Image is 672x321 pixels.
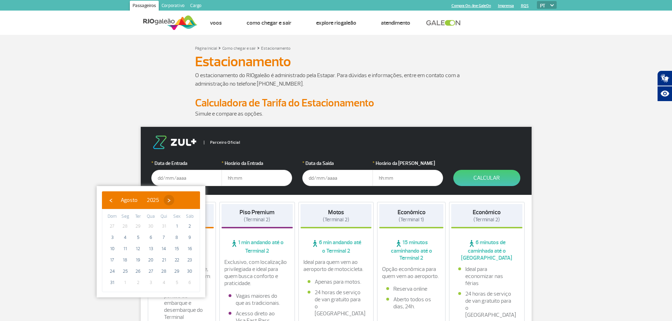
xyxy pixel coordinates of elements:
p: Opção econômica para quem vem ao aeroporto. [382,266,441,280]
a: > [257,44,260,52]
th: weekday [132,213,145,221]
li: Fácil acesso aos pontos de embarque e desembarque do Terminal [157,285,207,321]
span: 14 [158,243,170,254]
th: weekday [119,213,132,221]
input: hh:mm [222,170,292,186]
th: weekday [183,213,196,221]
span: 28 [120,221,131,232]
th: weekday [145,213,158,221]
a: Imprensa [498,4,514,8]
img: logo-zul.png [151,136,198,149]
strong: Econômico [473,209,501,216]
span: 30 [184,266,195,277]
div: Plugin de acessibilidade da Hand Talk. [657,70,672,101]
input: dd/mm/aaaa [151,170,222,186]
span: 2025 [147,197,159,204]
span: 29 [171,266,182,277]
a: Compra On-line GaleOn [452,4,491,8]
span: 28 [158,266,170,277]
span: 5 [132,232,144,243]
h2: Calculadora de Tarifa do Estacionamento [195,97,477,110]
li: Aberto todos os dias, 24h. [386,296,436,310]
span: 3 [145,277,157,288]
li: Vagas maiores do que as tradicionais. [229,292,286,307]
button: Abrir recursos assistivos. [657,86,672,101]
span: 21 [158,254,170,266]
strong: Motos [328,209,344,216]
span: 1 [171,221,182,232]
input: dd/mm/aaaa [302,170,373,186]
span: 6 [184,277,195,288]
span: 23 [184,254,195,266]
span: 3 [107,232,118,243]
li: Ideal para economizar nas férias [458,266,515,287]
span: 6 minutos de caminhada até o [GEOGRAPHIC_DATA] [451,239,522,261]
th: weekday [170,213,183,221]
span: 6 [145,232,157,243]
span: 29 [132,221,144,232]
p: Ideal para quem vem ao aeroporto de motocicleta. [303,259,369,273]
a: > [218,44,221,52]
th: weekday [106,213,119,221]
button: 2025 [142,195,164,205]
a: Página Inicial [195,46,217,51]
button: Calcular [453,170,520,186]
span: 31 [158,221,170,232]
span: 16 [184,243,195,254]
span: 8 [171,232,182,243]
span: 19 [132,254,144,266]
span: 24 [107,266,118,277]
span: 6 min andando até o Terminal 2 [301,239,372,254]
a: Como chegar e sair [222,46,256,51]
span: 5 [171,277,182,288]
bs-datepicker-navigation-view: ​ ​ ​ [105,196,174,203]
a: Cargo [187,1,204,12]
span: 26 [132,266,144,277]
a: Estacionamento [261,46,291,51]
a: RQS [521,4,529,8]
li: 24 horas de serviço de van gratuito para o [GEOGRAPHIC_DATA] [458,290,515,319]
a: Atendimento [381,19,410,26]
span: 1 min andando até o Terminal 2 [222,239,293,254]
span: 18 [120,254,131,266]
p: Simule e compare as opções. [195,110,477,118]
li: Apenas para motos. [308,278,365,285]
a: Corporativo [159,1,187,12]
span: 25 [120,266,131,277]
span: 11 [120,243,131,254]
span: 7 [158,232,170,243]
span: 12 [132,243,144,254]
span: 27 [107,221,118,232]
span: 4 [158,277,170,288]
span: (Terminal 1) [399,216,424,223]
label: Data da Saída [302,160,373,167]
span: Agosto [121,197,138,204]
strong: Econômico [398,209,425,216]
span: 4 [120,232,131,243]
span: 27 [145,266,157,277]
span: 15 [171,243,182,254]
span: 1 [120,277,131,288]
a: Como chegar e sair [247,19,291,26]
a: Explore RIOgaleão [316,19,356,26]
button: Agosto [116,195,142,205]
span: 20 [145,254,157,266]
input: hh:mm [373,170,443,186]
button: Abrir tradutor de língua de sinais. [657,70,672,86]
button: ‹ [105,195,116,205]
span: 17 [107,254,118,266]
li: 24 horas de serviço de van gratuito para o [GEOGRAPHIC_DATA] [308,289,365,317]
span: 9 [184,232,195,243]
span: (Terminal 2) [473,216,500,223]
th: weekday [157,213,170,221]
span: 15 minutos caminhando até o Terminal 2 [379,239,443,261]
li: Reserva online [386,285,436,292]
span: 2 [184,221,195,232]
button: › [164,195,174,205]
span: 13 [145,243,157,254]
h1: Estacionamento [195,56,477,68]
span: 31 [107,277,118,288]
label: Horário da Entrada [222,160,292,167]
a: Voos [210,19,222,26]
